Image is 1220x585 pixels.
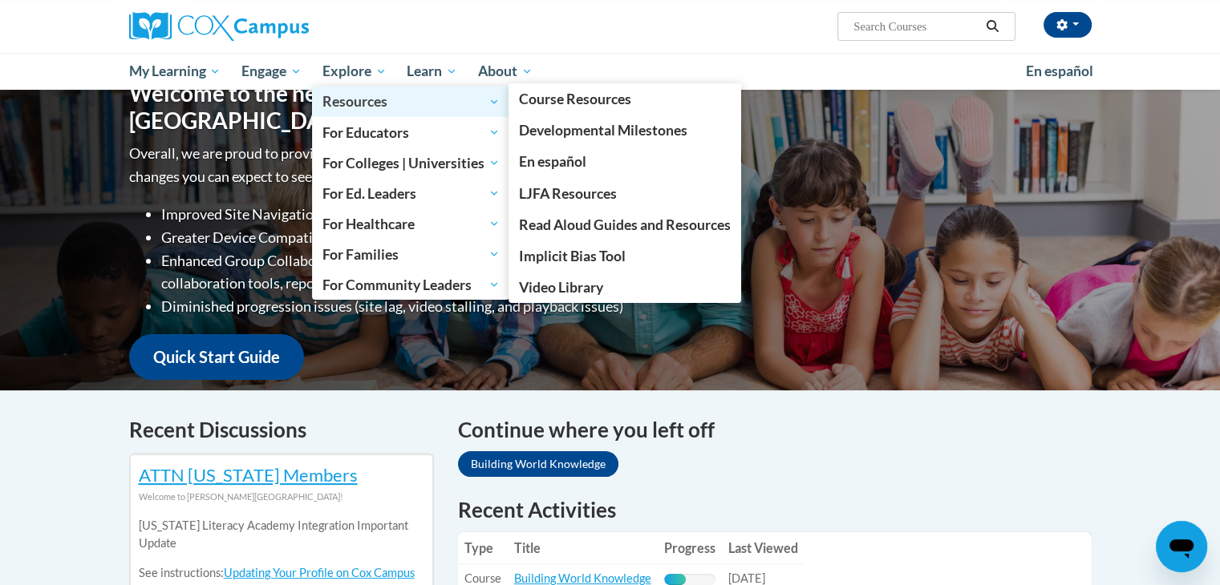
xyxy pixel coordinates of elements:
input: Search Courses [852,17,980,36]
li: Greater Device Compatibility [161,226,711,249]
a: For Families [312,239,510,269]
button: Search [980,17,1004,36]
a: Developmental Milestones [509,115,741,146]
a: Resources [312,87,510,117]
span: [DATE] [728,571,765,585]
th: Progress [658,532,722,564]
span: Read Aloud Guides and Resources [519,216,731,233]
span: Explore [322,62,387,81]
span: Learn [407,62,457,81]
a: My Learning [119,53,232,90]
th: Last Viewed [722,532,805,564]
a: Engage [231,53,312,90]
li: Improved Site Navigation [161,203,711,226]
span: Developmental Milestones [519,122,687,139]
a: En español [1015,54,1104,88]
span: Video Library [519,279,603,296]
a: For Healthcare [312,208,510,239]
div: Welcome to [PERSON_NAME][GEOGRAPHIC_DATA]! [139,488,424,506]
p: Overall, we are proud to provide you with a more streamlined experience. Some of the specific cha... [129,142,711,188]
th: Type [458,532,508,564]
span: For Families [322,244,500,264]
span: For Ed. Leaders [322,184,500,203]
span: Resources [322,92,500,111]
a: Read Aloud Guides and Resources [509,209,741,240]
p: [US_STATE] Literacy Academy Integration Important Update [139,517,424,552]
div: Progress, % [664,574,687,585]
a: Video Library [509,272,741,303]
a: LJFA Resources [509,178,741,209]
a: Building World Knowledge [458,451,618,477]
a: About [468,53,543,90]
span: For Community Leaders [322,275,500,294]
span: Course Resources [519,91,631,107]
a: For Educators [312,117,510,147]
a: Building World Knowledge [514,571,651,585]
span: For Healthcare [322,214,500,233]
span: LJFA Resources [519,185,617,202]
span: En español [1026,63,1093,79]
a: Cox Campus [129,12,434,41]
h4: Recent Discussions [129,414,434,446]
div: Main menu [105,53,1116,90]
a: Quick Start Guide [129,334,304,380]
a: Course Resources [509,83,741,115]
iframe: Button to launch messaging window [1156,521,1207,572]
li: Enhanced Group Collaboration Tools (Action plans, Group communication and collaboration tools, re... [161,249,711,296]
span: Course [464,571,501,585]
a: Updating Your Profile on Cox Campus [224,566,415,579]
span: Engage [241,62,302,81]
a: For Community Leaders [312,269,510,300]
h4: Continue where you left off [458,414,1092,446]
a: Explore [312,53,397,90]
span: En español [519,153,586,170]
a: For Ed. Leaders [312,178,510,208]
a: ATTN [US_STATE] Members [139,464,358,486]
a: For Colleges | Universities [312,147,510,178]
h1: Welcome to the new and improved [PERSON_NAME][GEOGRAPHIC_DATA] [129,80,711,134]
span: My Learning [128,62,221,81]
span: For Educators [322,123,500,142]
img: Cox Campus [129,12,309,41]
p: See instructions: [139,564,424,582]
span: Implicit Bias Tool [519,248,626,264]
a: Learn [396,53,468,90]
span: For Colleges | Universities [322,153,500,172]
li: Diminished progression issues (site lag, video stalling, and playback issues) [161,295,711,318]
button: Account Settings [1044,12,1092,38]
a: En español [509,146,741,177]
h1: Recent Activities [458,495,1092,524]
span: About [478,62,533,81]
th: Title [508,532,658,564]
a: Implicit Bias Tool [509,240,741,272]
